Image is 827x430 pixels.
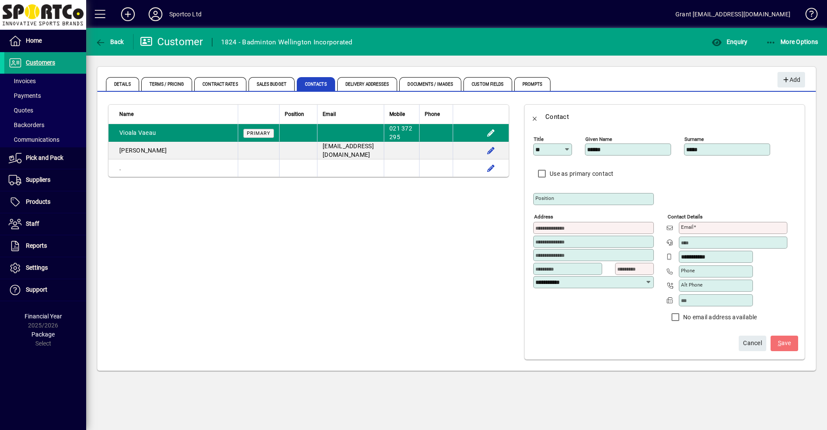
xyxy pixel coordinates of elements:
[514,77,551,91] span: Prompts
[26,286,47,293] span: Support
[545,110,569,124] div: Contact
[764,34,821,50] button: More Options
[535,195,554,201] mat-label: Position
[4,279,86,301] a: Support
[782,73,800,87] span: Add
[799,2,816,30] a: Knowledge Base
[9,78,36,84] span: Invoices
[4,257,86,279] a: Settings
[743,336,762,350] span: Cancel
[31,331,55,338] span: Package
[4,235,86,257] a: Reports
[585,136,612,142] mat-label: Given name
[26,242,47,249] span: Reports
[548,169,614,178] label: Use as primary contact
[26,220,39,227] span: Staff
[4,74,86,88] a: Invoices
[297,77,335,91] span: Contacts
[4,30,86,52] a: Home
[709,34,749,50] button: Enquiry
[26,176,50,183] span: Suppliers
[675,7,790,21] div: Grant [EMAIL_ADDRESS][DOMAIN_NAME]
[771,336,798,351] button: Save
[323,143,374,158] span: [EMAIL_ADDRESS][DOMAIN_NAME]
[285,109,312,119] div: Position
[681,268,695,274] mat-label: Phone
[337,77,398,91] span: Delivery Addresses
[142,6,169,22] button: Profile
[323,109,379,119] div: Email
[534,136,544,142] mat-label: Title
[4,213,86,235] a: Staff
[4,88,86,103] a: Payments
[739,336,766,351] button: Cancel
[119,129,137,136] span: Vioala
[778,340,781,346] span: S
[86,34,134,50] app-page-header-button: Back
[26,154,63,161] span: Pick and Pack
[4,169,86,191] a: Suppliers
[399,77,461,91] span: Documents / Images
[681,313,757,321] label: No email address available
[9,122,44,128] span: Backorders
[9,107,33,114] span: Quotes
[95,38,124,45] span: Back
[4,147,86,169] a: Pick and Pack
[4,191,86,213] a: Products
[323,109,336,119] span: Email
[119,109,134,119] span: Name
[777,72,805,87] button: Add
[26,59,55,66] span: Customers
[389,109,414,119] div: Mobile
[26,37,42,44] span: Home
[9,92,41,99] span: Payments
[285,109,304,119] span: Position
[766,38,818,45] span: More Options
[93,34,126,50] button: Back
[249,77,295,91] span: Sales Budget
[119,165,121,171] span: .
[712,38,747,45] span: Enquiry
[389,125,412,140] span: 021 372 295
[26,198,50,205] span: Products
[119,109,233,119] div: Name
[681,224,693,230] mat-label: Email
[4,132,86,147] a: Communications
[106,77,139,91] span: Details
[681,282,703,288] mat-label: Alt Phone
[9,136,59,143] span: Communications
[169,7,202,21] div: Sportco Ltd
[4,118,86,132] a: Backorders
[247,131,270,136] span: Primary
[141,77,193,91] span: Terms / Pricing
[114,6,142,22] button: Add
[194,77,246,91] span: Contract Rates
[525,106,545,127] button: Back
[119,147,167,154] span: [PERSON_NAME]
[425,109,440,119] span: Phone
[25,313,62,320] span: Financial Year
[389,109,405,119] span: Mobile
[463,77,512,91] span: Custom Fields
[4,103,86,118] a: Quotes
[26,264,48,271] span: Settings
[221,35,353,49] div: 1824 - Badminton Wellington Incorporated
[425,109,448,119] div: Phone
[140,35,203,49] div: Customer
[138,129,156,136] span: Vaeau
[778,336,791,350] span: ave
[684,136,704,142] mat-label: Surname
